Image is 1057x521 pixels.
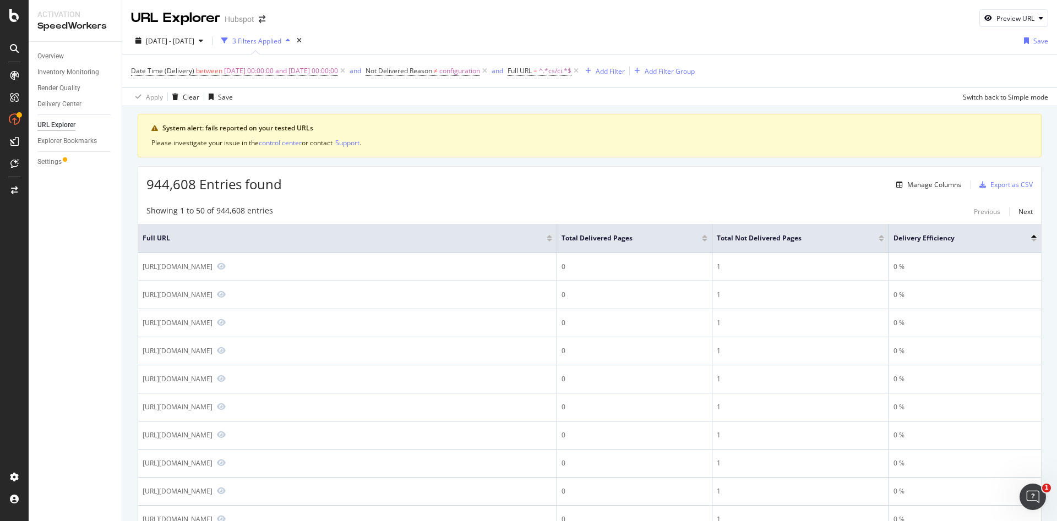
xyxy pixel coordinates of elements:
div: control center [259,138,302,147]
div: Activation [37,9,113,20]
iframe: Intercom live chat [1020,484,1046,510]
span: Full URL [143,233,530,243]
button: Preview URL [979,9,1048,27]
div: Overview [37,51,64,62]
button: Add Filter Group [630,64,695,78]
button: and [492,65,503,76]
div: Inventory Monitoring [37,67,99,78]
div: arrow-right-arrow-left [259,15,265,23]
span: Full URL [508,66,532,75]
div: URL Explorer [131,9,220,28]
div: and [492,66,503,75]
span: ^.*cs/ci.*$ [539,63,571,79]
button: Apply [131,88,163,106]
div: Add Filter Group [645,67,695,76]
div: and [350,66,361,75]
span: [DATE] 00:00:00 and [DATE] 00:00:00 [224,63,338,79]
a: Preview https://offers.hubspot.com/cs/ci/?pg=9da61c48-4df3-495b-b584-a18d6d898a8a&pid=53&ecid=ACs... [217,262,226,270]
span: Date Time (Delivery) [131,66,194,75]
a: Preview https://offers.hubspot.com/cs/ci/?pg=9da61c48-4df3-495b-b584-a18d6d898a8a&pid=53&ecid=ACs... [217,487,226,495]
span: Not Delivered Reason [366,66,432,75]
button: Next [1018,205,1033,218]
div: 0 % [893,402,1037,412]
div: Save [1033,36,1048,46]
button: Manage Columns [892,178,961,191]
div: 0 [562,430,707,440]
div: 0 % [893,262,1037,272]
button: Previous [974,205,1000,218]
div: Hubspot [225,14,254,25]
div: 0 % [893,430,1037,440]
div: 0 % [893,458,1037,468]
div: Explorer Bookmarks [37,135,97,147]
div: [URL][DOMAIN_NAME] [143,402,213,412]
button: and [350,65,361,76]
a: Settings [37,156,114,168]
a: URL Explorer [37,119,114,131]
div: 0 [562,290,707,300]
div: 0 [562,486,707,496]
div: Preview URL [996,14,1034,23]
span: 944,608 Entries found [146,175,282,193]
div: 0 [562,458,707,468]
div: Next [1018,207,1033,216]
div: 3 Filters Applied [232,36,281,46]
div: [URL][DOMAIN_NAME] [143,318,213,327]
div: 0 % [893,374,1037,384]
button: Export as CSV [975,176,1033,194]
div: 0 % [893,486,1037,496]
div: times [295,35,304,46]
div: Please investigate your issue in the or contact . [151,138,1028,148]
button: Save [1020,32,1048,50]
span: Total Not Delivered Pages [717,233,862,243]
div: [URL][DOMAIN_NAME] [143,458,213,468]
span: = [533,66,537,75]
button: [DATE] - [DATE] [131,32,208,50]
span: configuration [439,63,480,79]
a: Preview https://offers.hubspot.com/cs/ci/?pg=9da61c48-4df3-495b-b584-a18d6d898a8a&pid=53&ecid=ACs... [217,347,226,354]
div: 1 [717,318,884,328]
div: [URL][DOMAIN_NAME] [143,290,213,299]
div: Manage Columns [907,180,961,189]
div: Switch back to Simple mode [963,92,1048,102]
div: Save [218,92,233,102]
div: 0 % [893,346,1037,356]
div: 0 [562,402,707,412]
span: [DATE] - [DATE] [146,36,194,46]
span: ≠ [434,66,438,75]
a: Overview [37,51,114,62]
div: Render Quality [37,83,80,94]
div: Support [335,138,359,147]
div: URL Explorer [37,119,75,131]
a: Preview https://offers.hubspot.com/cs/ci/?pg=9da61c48-4df3-495b-b584-a18d6d898a8a&pid=53&ecid=ACs... [217,403,226,410]
div: 0 [562,346,707,356]
div: Previous [974,207,1000,216]
div: Apply [146,92,163,102]
div: [URL][DOMAIN_NAME] [143,374,213,383]
a: Preview https://offers.hubspot.com/cs/ci/?pg=9da61c48-4df3-495b-b584-a18d6d898a8a&pid=53&ecid=ACs... [217,431,226,438]
button: 3 Filters Applied [217,32,295,50]
button: Save [204,88,233,106]
div: 0 [562,318,707,328]
div: 1 [717,262,884,272]
div: Export as CSV [990,180,1033,189]
span: between [196,66,222,75]
div: Delivery Center [37,98,81,110]
a: Inventory Monitoring [37,67,114,78]
div: 1 [717,458,884,468]
button: Switch back to Simple mode [958,88,1048,106]
a: Explorer Bookmarks [37,135,114,147]
div: Showing 1 to 50 of 944,608 entries [146,205,273,218]
div: [URL][DOMAIN_NAME] [143,486,213,496]
a: Delivery Center [37,98,114,110]
span: Delivery Efficiency [893,233,1015,243]
div: SpeedWorkers [37,20,113,32]
a: Preview https://offers.hubspot.com/cs/ci/?pg=9da61c48-4df3-495b-b584-a18d6d898a8a&pid=53&ecid=ACs... [217,290,226,298]
div: 1 [717,290,884,300]
div: 1 [717,374,884,384]
span: 1 [1042,484,1051,492]
div: Settings [37,156,62,168]
span: Total Delivered Pages [562,233,685,243]
button: Clear [168,88,199,106]
div: 1 [717,346,884,356]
